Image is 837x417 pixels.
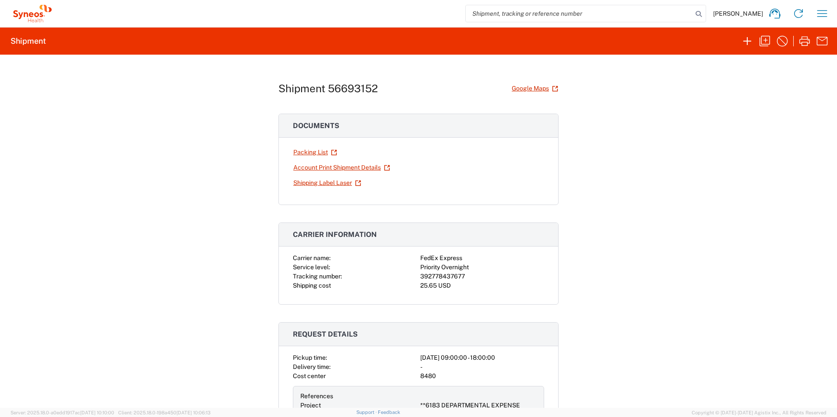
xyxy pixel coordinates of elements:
div: Project [300,401,417,410]
div: 392778437677 [420,272,544,281]
span: [DATE] 10:06:13 [176,410,211,415]
a: Packing List [293,145,338,160]
a: Account Print Shipment Details [293,160,390,175]
h2: Shipment [11,36,46,46]
a: Support [356,410,378,415]
div: FedEx Express [420,254,544,263]
a: Feedback [378,410,400,415]
div: 8480 [420,372,544,381]
div: Priority Overnight [420,263,544,272]
span: Carrier information [293,230,377,239]
span: Documents [293,122,339,130]
div: 25.65 USD [420,281,544,290]
span: Service level: [293,264,330,271]
span: Shipping cost [293,282,331,289]
span: Copyright © [DATE]-[DATE] Agistix Inc., All Rights Reserved [692,409,826,417]
span: Cost center [293,372,326,379]
span: Client: 2025.18.0-198a450 [118,410,211,415]
div: [DATE] 09:00:00 - 18:00:00 [420,353,544,362]
span: Pickup time: [293,354,327,361]
span: Carrier name: [293,254,331,261]
a: Shipping Label Laser [293,175,362,191]
a: Google Maps [511,81,559,96]
span: Delivery time: [293,363,331,370]
span: Tracking number: [293,273,342,280]
span: [DATE] 10:10:00 [80,410,114,415]
span: Request details [293,330,358,338]
div: - [420,362,544,372]
div: **6183 DEPARTMENTAL EXPENSE [420,401,537,410]
span: References [300,393,333,400]
span: [PERSON_NAME] [713,10,763,17]
h1: Shipment 56693152 [278,82,378,95]
span: Server: 2025.18.0-a0edd1917ac [11,410,114,415]
input: Shipment, tracking or reference number [466,5,693,22]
